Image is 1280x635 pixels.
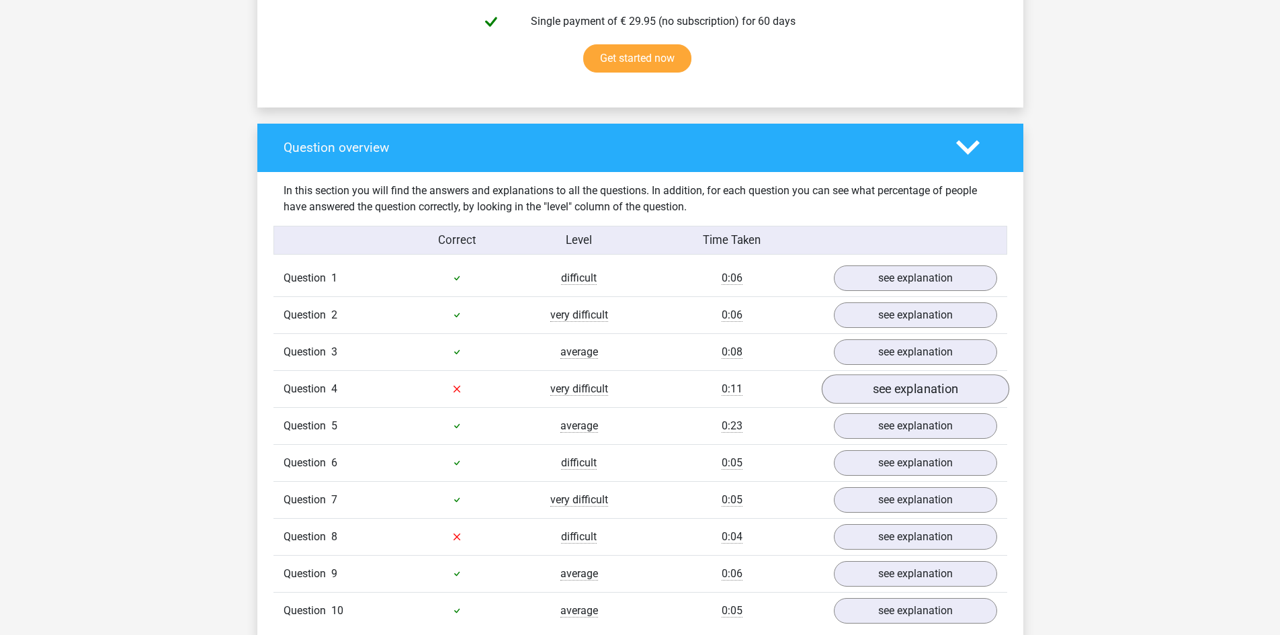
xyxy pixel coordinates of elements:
[284,140,936,155] h4: Question overview
[331,604,343,617] span: 10
[284,344,331,360] span: Question
[834,413,997,439] a: see explanation
[331,530,337,543] span: 8
[550,493,608,507] span: very difficult
[284,270,331,286] span: Question
[834,265,997,291] a: see explanation
[331,308,337,321] span: 2
[560,345,598,359] span: average
[722,530,742,544] span: 0:04
[722,271,742,285] span: 0:06
[331,419,337,432] span: 5
[834,302,997,328] a: see explanation
[550,382,608,396] span: very difficult
[560,567,598,581] span: average
[834,598,997,624] a: see explanation
[284,566,331,582] span: Question
[331,271,337,284] span: 1
[560,604,598,618] span: average
[331,456,337,469] span: 6
[561,456,597,470] span: difficult
[834,487,997,513] a: see explanation
[722,419,742,433] span: 0:23
[284,529,331,545] span: Question
[284,455,331,471] span: Question
[722,493,742,507] span: 0:05
[722,382,742,396] span: 0:11
[284,381,331,397] span: Question
[284,307,331,323] span: Question
[331,382,337,395] span: 4
[834,524,997,550] a: see explanation
[561,530,597,544] span: difficult
[821,374,1009,404] a: see explanation
[722,604,742,618] span: 0:05
[284,492,331,508] span: Question
[834,561,997,587] a: see explanation
[561,271,597,285] span: difficult
[722,345,742,359] span: 0:08
[331,567,337,580] span: 9
[640,232,823,249] div: Time Taken
[834,450,997,476] a: see explanation
[331,493,337,506] span: 7
[722,308,742,322] span: 0:06
[722,567,742,581] span: 0:06
[396,232,518,249] div: Correct
[331,345,337,358] span: 3
[722,456,742,470] span: 0:05
[560,419,598,433] span: average
[284,418,331,434] span: Question
[273,183,1007,215] div: In this section you will find the answers and explanations to all the questions. In addition, for...
[583,44,691,73] a: Get started now
[834,339,997,365] a: see explanation
[284,603,331,619] span: Question
[550,308,608,322] span: very difficult
[518,232,640,249] div: Level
